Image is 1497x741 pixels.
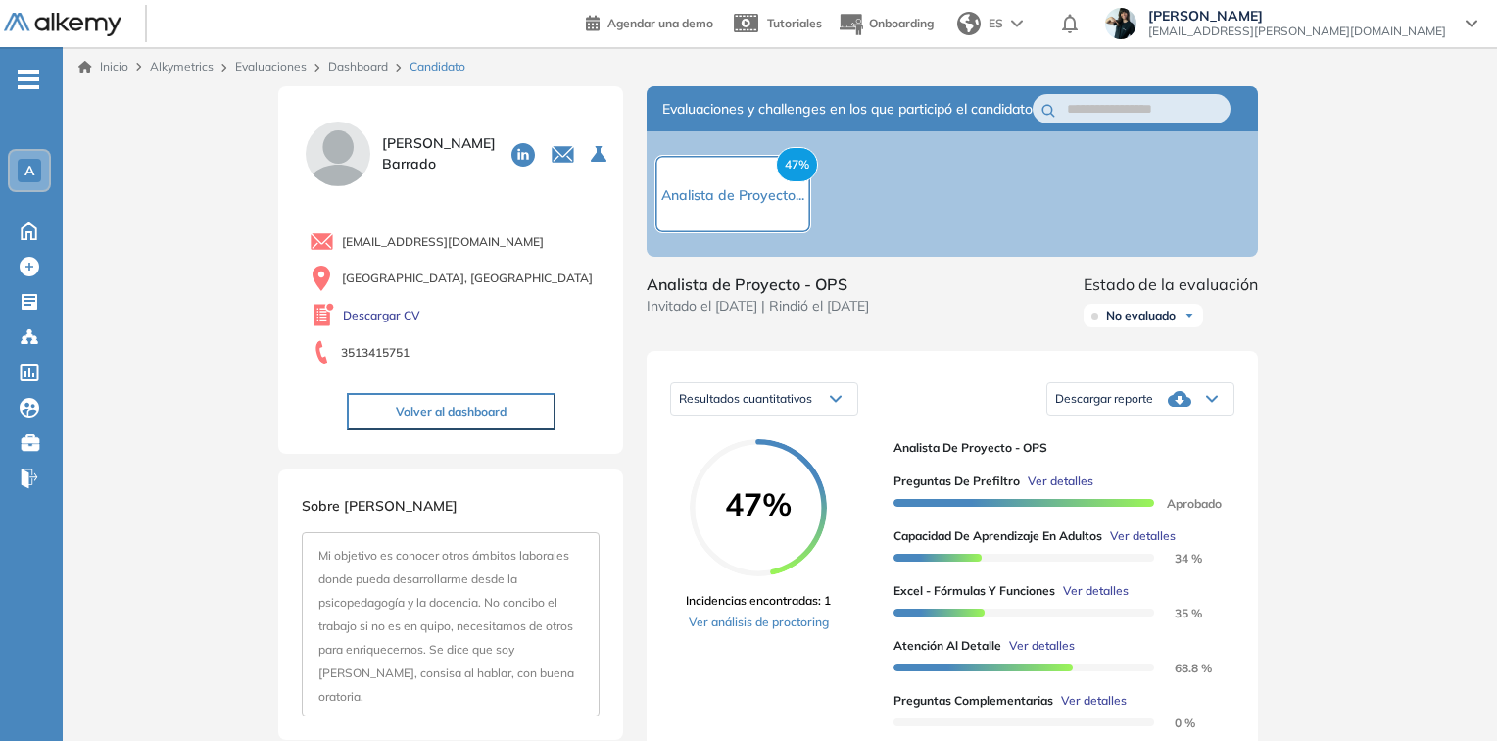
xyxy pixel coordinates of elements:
[341,344,410,362] span: 3513415751
[1084,272,1258,296] span: Estado de la evaluación
[1055,582,1129,600] button: Ver detalles
[1102,527,1176,545] button: Ver detalles
[767,16,822,30] span: Tutoriales
[690,488,827,519] span: 47%
[1061,692,1127,710] span: Ver detalles
[1020,472,1093,490] button: Ver detalles
[382,133,496,174] span: [PERSON_NAME] Barrado
[647,296,869,317] span: Invitado el [DATE] | Rindió el [DATE]
[1001,637,1075,655] button: Ver detalles
[893,439,1219,457] span: Analista de Proyecto - OPS
[776,147,818,182] span: 47%
[893,527,1102,545] span: Capacidad de Aprendizaje en Adultos
[893,582,1055,600] span: Excel - Fórmulas y Funciones
[1148,24,1446,39] span: [EMAIL_ADDRESS][PERSON_NAME][DOMAIN_NAME]
[4,13,121,37] img: Logo
[1183,310,1195,321] img: Ícono de flecha
[662,99,1033,120] span: Evaluaciones y challenges en los que participó el candidato
[342,270,593,287] span: [GEOGRAPHIC_DATA], [GEOGRAPHIC_DATA]
[607,16,713,30] span: Agendar una demo
[838,3,934,45] button: Onboarding
[1148,8,1446,24] span: [PERSON_NAME]
[1151,661,1212,675] span: 68.8 %
[893,692,1053,710] span: Preguntas complementarias
[18,77,39,81] i: -
[410,58,465,75] span: Candidato
[686,592,831,610] span: Incidencias encontradas: 1
[24,163,34,178] span: A
[302,118,374,190] img: PROFILE_MENU_LOGO_USER
[893,472,1020,490] span: Preguntas de Prefiltro
[1151,716,1195,730] span: 0 %
[989,15,1003,32] span: ES
[1011,20,1023,27] img: arrow
[235,59,307,74] a: Evaluaciones
[679,391,812,406] span: Resultados cuantitativos
[686,614,831,631] a: Ver análisis de proctoring
[1110,527,1176,545] span: Ver detalles
[1106,308,1176,323] span: No evaluado
[1055,391,1153,407] span: Descargar reporte
[78,58,128,75] a: Inicio
[1009,637,1075,655] span: Ver detalles
[893,637,1001,655] span: Atención al detalle
[1053,692,1127,710] button: Ver detalles
[302,497,458,515] span: Sobre [PERSON_NAME]
[347,393,555,430] button: Volver al dashboard
[586,10,713,33] a: Agendar una demo
[647,272,869,296] span: Analista de Proyecto - OPS
[318,548,574,704] span: Mi objetivo es conocer otros ámbitos laborales donde pueda desarrollarme desde la psicopedagogía ...
[1151,606,1202,620] span: 35 %
[1028,472,1093,490] span: Ver detalles
[342,233,544,251] span: [EMAIL_ADDRESS][DOMAIN_NAME]
[1063,582,1129,600] span: Ver detalles
[343,307,420,324] a: Descargar CV
[150,59,214,74] span: Alkymetrics
[328,59,388,74] a: Dashboard
[1151,551,1202,566] span: 34 %
[661,186,804,204] span: Analista de Proyecto...
[869,16,934,30] span: Onboarding
[957,12,981,35] img: world
[1151,496,1222,511] span: Aprobado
